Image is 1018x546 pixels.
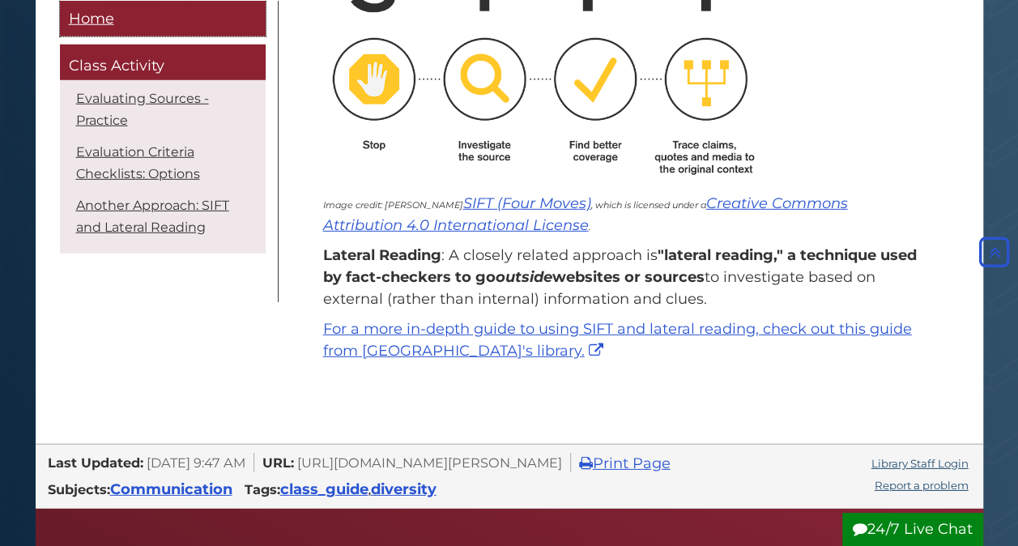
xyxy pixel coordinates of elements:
a: Evaluation Criteria Checklists: Options [76,143,200,181]
span: Home [69,9,114,27]
span: URL: [262,454,294,471]
a: Back to Top [975,244,1014,262]
strong: "lateral reading," a technique used by fact-checkers to go websites [323,246,917,286]
a: Library Staff Login [871,457,969,470]
strong: or sources [624,268,705,286]
span: [URL][DOMAIN_NAME][PERSON_NAME] [297,454,562,471]
em: Image credit: [PERSON_NAME] , which is licensed under a . [323,199,848,232]
a: . [581,342,607,360]
span: , [280,485,437,497]
a: Evaluating Sources - Practice [76,90,209,127]
span: Tags: [245,481,280,497]
i: Print Page [579,456,593,471]
a: Communication [110,480,232,498]
a: Print Page [579,454,671,472]
em: outside [496,268,552,286]
span: Last Updated: [48,454,143,471]
a: Creative Commons Attribution 4.0 International License [323,194,848,234]
span: [DATE] 9:47 AM [147,454,245,471]
a: SIFT (Four Moves) [463,194,591,212]
a: class_guide [280,480,368,498]
p: : A closely related approach is to investigate based on external (rather than internal) informati... [323,245,926,310]
a: diversity [371,480,437,498]
a: Class Activity [60,45,266,80]
span: Class Activity [69,57,164,75]
a: For a more in-depth guide to using SIFT and lateral reading, check out this guide from [GEOGRAPHI... [323,320,912,360]
a: Report a problem [875,479,969,492]
a: Another Approach: SIFT and Lateral Reading [76,197,229,234]
button: 24/7 Live Chat [842,513,983,546]
strong: Lateral Reading [323,246,441,264]
span: Subjects: [48,481,110,497]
